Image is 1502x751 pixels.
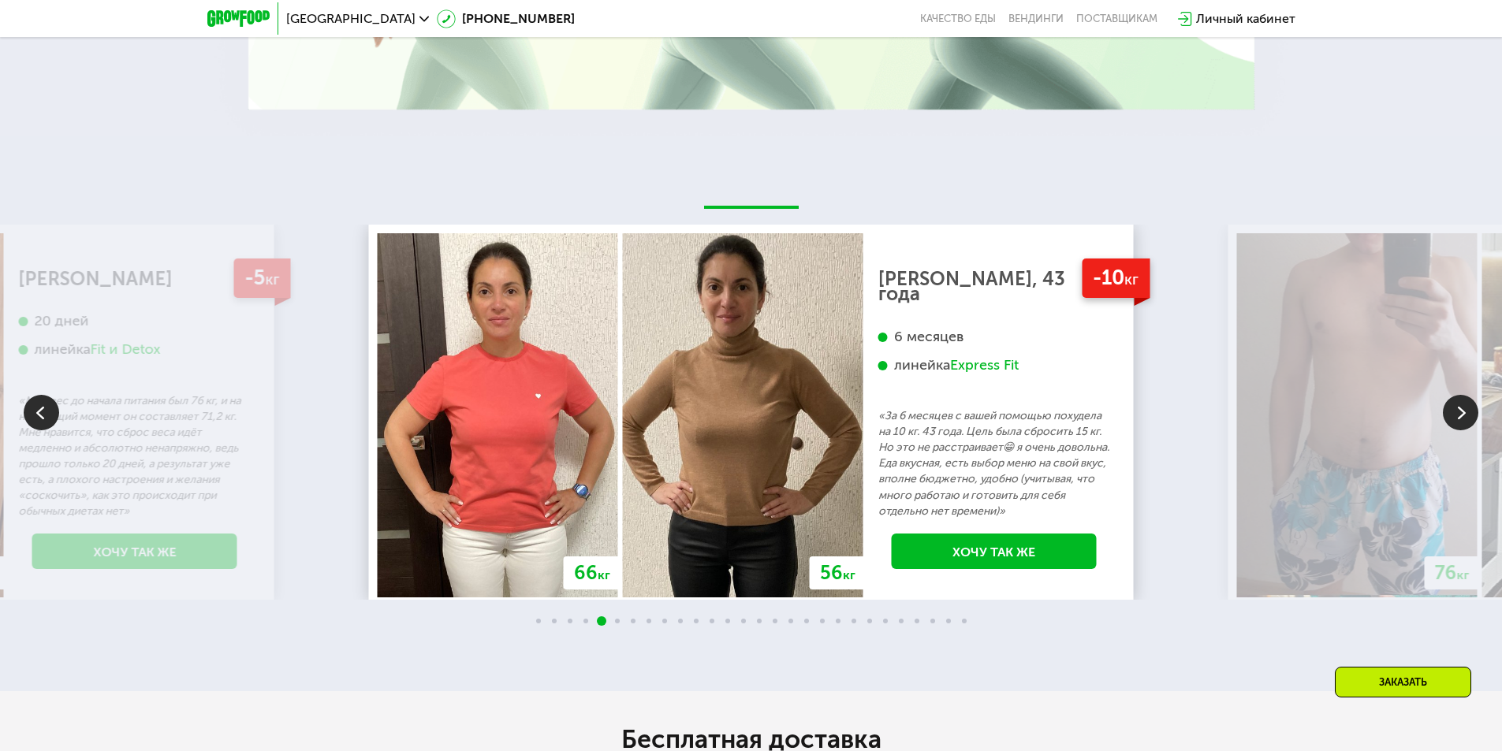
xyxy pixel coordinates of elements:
[1082,258,1150,299] div: -10
[920,13,996,25] a: Качество еды
[19,393,251,519] p: «Мой вес до начала питания был 76 кг, и на настоящий момент он составляет 71,2 кг. Мне нравится, ...
[843,567,855,582] span: кг
[32,534,237,569] a: Хочу так же
[1457,567,1470,582] span: кг
[950,356,1019,374] div: Express Fit
[1335,667,1471,697] div: Заказать
[1425,556,1480,589] div: 76
[19,340,251,359] div: линейка
[286,13,416,25] span: [GEOGRAPHIC_DATA]
[810,556,866,589] div: 56
[1443,395,1478,430] img: Slide right
[878,408,1110,519] p: «За 6 месяцев с вашей помощью похудела на 10 кг. 43 года. Цель была сбросить 15 кг. Но это не рас...
[91,340,161,359] div: Fit и Detox
[233,258,290,299] div: -5
[878,328,1110,346] div: 6 месяцев
[437,9,575,28] a: [PHONE_NUMBER]
[878,271,1110,303] div: [PERSON_NAME], 43 года
[1008,13,1064,25] a: Вендинги
[564,556,621,589] div: 66
[19,312,251,330] div: 20 дней
[1196,9,1295,28] div: Личный кабинет
[265,270,279,288] span: кг
[1076,13,1157,25] div: поставщикам
[878,356,1110,374] div: линейка
[19,271,251,287] div: [PERSON_NAME]
[892,534,1097,569] a: Хочу так же
[24,395,59,430] img: Slide left
[598,567,610,582] span: кг
[1124,270,1139,288] span: кг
